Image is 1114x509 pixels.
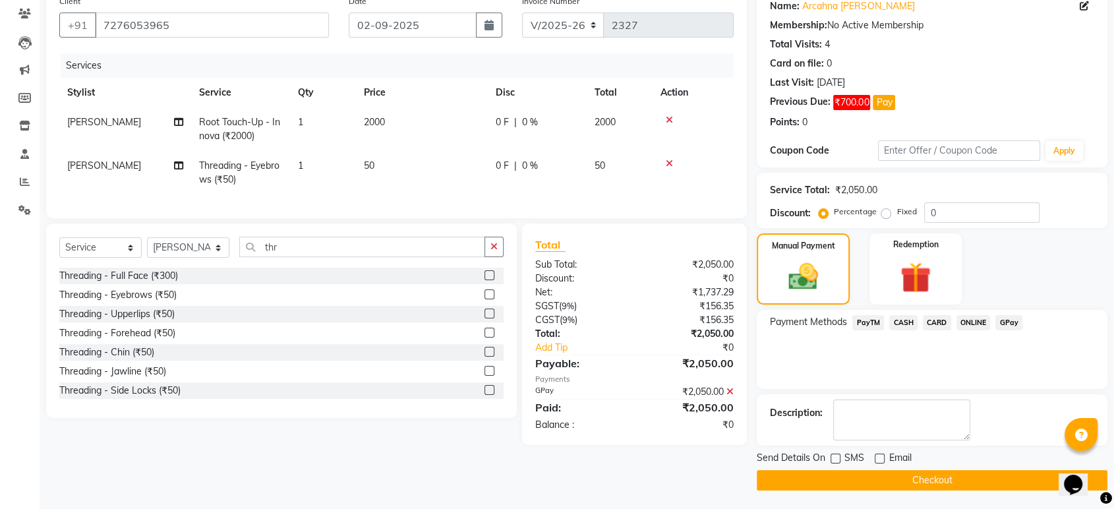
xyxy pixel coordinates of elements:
th: Price [356,78,488,107]
div: Payable: [525,355,635,371]
span: Root Touch-Up - Innova (₹2000) [199,116,280,142]
div: No Active Membership [770,18,1094,32]
th: Stylist [59,78,191,107]
div: ₹2,050.00 [635,258,744,272]
div: Threading - Jawline (₹50) [59,365,166,378]
div: Discount: [770,206,811,220]
span: 0 F [496,115,509,129]
div: Sub Total: [525,258,635,272]
div: Threading - Forehead (₹50) [59,326,175,340]
input: Enter Offer / Coupon Code [878,140,1040,161]
span: 1 [298,160,303,171]
span: | [514,159,517,173]
button: Pay [873,95,895,110]
span: [PERSON_NAME] [67,116,141,128]
th: Total [587,78,653,107]
span: 0 % [522,115,538,129]
div: Card on file: [770,57,824,71]
th: Action [653,78,734,107]
input: Search or Scan [239,237,485,257]
div: Service Total: [770,183,830,197]
div: ₹156.35 [635,313,744,327]
span: 2000 [595,116,616,128]
div: ₹2,050.00 [635,327,744,341]
a: Add Tip [525,341,653,355]
span: 0 F [496,159,509,173]
span: | [514,115,517,129]
span: ONLINE [956,315,991,330]
span: Payment Methods [770,315,847,329]
span: 50 [595,160,605,171]
input: Search by Name/Mobile/Email/Code [95,13,329,38]
div: Membership: [770,18,827,32]
label: Percentage [834,206,876,218]
img: _cash.svg [779,260,827,293]
div: Description: [770,406,823,420]
div: Threading - Upperlips (₹50) [59,307,175,321]
div: Threading - Full Face (₹300) [59,269,178,283]
span: GPay [995,315,1022,330]
button: +91 [59,13,96,38]
span: PayTM [852,315,884,330]
span: 0 % [522,159,538,173]
div: ₹0 [653,341,744,355]
span: 1 [298,116,303,128]
div: Threading - Chin (₹50) [59,345,154,359]
span: Email [889,451,911,467]
div: ₹2,050.00 [835,183,877,197]
div: Net: [525,285,635,299]
span: CGST [535,314,560,326]
span: 2000 [364,116,385,128]
div: Threading - Eyebrows (₹50) [59,288,177,302]
div: 4 [825,38,830,51]
span: 9% [562,314,575,325]
div: 0 [802,115,807,129]
span: CASH [889,315,918,330]
div: GPay [525,385,635,399]
div: Previous Due: [770,95,831,110]
div: Payments [535,374,734,385]
div: ( ) [525,313,635,327]
div: Services [61,53,744,78]
th: Qty [290,78,356,107]
div: ₹2,050.00 [635,355,744,371]
div: Total Visits: [770,38,822,51]
label: Fixed [896,206,916,218]
span: SGST [535,300,559,312]
span: [PERSON_NAME] [67,160,141,171]
button: Checkout [757,470,1107,491]
div: Threading - Side Locks (₹50) [59,384,181,398]
div: Paid: [525,400,635,415]
div: Coupon Code [770,144,878,158]
div: ( ) [525,299,635,313]
div: Balance : [525,418,635,432]
button: Apply [1045,141,1083,161]
div: Total: [525,327,635,341]
span: Total [535,238,566,252]
div: ₹1,737.29 [635,285,744,299]
div: ₹2,050.00 [635,400,744,415]
div: ₹2,050.00 [635,385,744,399]
span: SMS [844,451,864,467]
img: _gift.svg [891,258,940,297]
span: Threading - Eyebrows (₹50) [199,160,279,185]
div: Last Visit: [770,76,814,90]
div: Discount: [525,272,635,285]
span: ₹700.00 [833,95,870,110]
div: ₹156.35 [635,299,744,313]
div: 0 [827,57,832,71]
label: Manual Payment [772,240,835,252]
iframe: chat widget [1059,456,1101,496]
span: Send Details On [757,451,825,467]
div: ₹0 [635,418,744,432]
div: [DATE] [817,76,845,90]
label: Redemption [893,239,938,251]
span: 9% [562,301,574,311]
div: ₹0 [635,272,744,285]
th: Disc [488,78,587,107]
span: 50 [364,160,374,171]
div: Points: [770,115,800,129]
th: Service [191,78,290,107]
span: CARD [923,315,951,330]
